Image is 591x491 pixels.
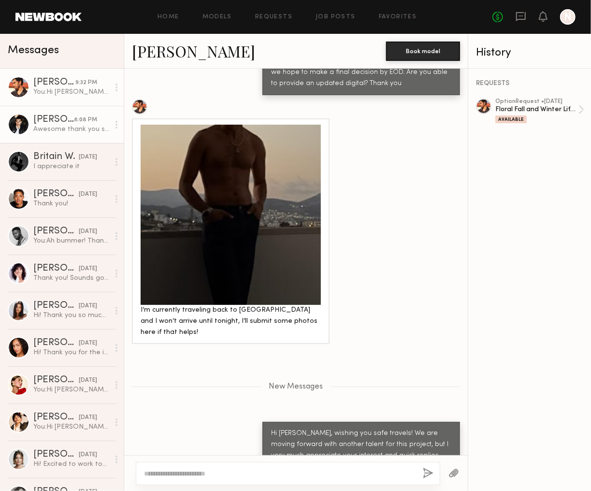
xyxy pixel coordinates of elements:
[33,348,109,357] div: Hi! Thank you for the info. I’m looking forward to it as well. Have a great weekend! :)
[33,311,109,320] div: Hi! Thank you so much, sounds good 😊 xx
[33,125,109,134] div: Awesome thank you so much I really appreciate it! Looking forward to it
[33,450,79,460] div: [PERSON_NAME]
[8,45,59,56] span: Messages
[75,78,97,87] div: 9:32 PM
[79,264,97,274] div: [DATE]
[33,236,109,245] div: You: Ah bummer! Thank you so much for the quick reply. We are trying to fill a last minute gap, a...
[141,305,321,338] div: I’m currently traveling back to [GEOGRAPHIC_DATA] and I won’t arrive until tonight, I’ll submit s...
[33,301,79,311] div: [PERSON_NAME]
[33,375,79,385] div: [PERSON_NAME]
[316,14,356,20] a: Job Posts
[33,189,79,199] div: [PERSON_NAME]
[476,80,584,87] div: REQUESTS
[79,376,97,385] div: [DATE]
[33,422,109,432] div: You: Hi [PERSON_NAME], thank you for getting back to us! We completely understand and respect you...
[33,227,79,236] div: [PERSON_NAME]
[132,41,255,61] a: [PERSON_NAME]
[495,99,578,105] div: option Request • [DATE]
[33,152,79,162] div: Britain W.
[33,338,79,348] div: [PERSON_NAME]
[33,162,109,171] div: I appreciate it
[560,9,576,25] a: N
[33,78,75,87] div: [PERSON_NAME]
[255,14,292,20] a: Requests
[495,105,578,114] div: Floral Fall and Winter Lifestyle Campaign 2025
[495,116,527,123] div: Available
[33,264,79,274] div: [PERSON_NAME]
[386,46,460,55] a: Book model
[79,413,97,422] div: [DATE]
[79,153,97,162] div: [DATE]
[33,87,109,97] div: You: Hi [PERSON_NAME], wishing you safe travels! We are moving forward with another talent for th...
[33,385,109,394] div: You: Hi [PERSON_NAME]! Looking forward to having you as part of our campaign next week. I am stil...
[33,199,109,208] div: Thank you!
[269,383,323,391] span: New Messages
[495,99,584,123] a: optionRequest •[DATE]Floral Fall and Winter Lifestyle Campaign 2025Available
[79,302,97,311] div: [DATE]
[158,14,179,20] a: Home
[33,274,109,283] div: Thank you! Sounds good, Looking forward to it 🌞
[74,116,97,125] div: 8:08 PM
[33,413,79,422] div: [PERSON_NAME]
[379,14,417,20] a: Favorites
[202,14,232,20] a: Models
[79,450,97,460] div: [DATE]
[476,47,584,58] div: History
[79,339,97,348] div: [DATE]
[33,115,74,125] div: [PERSON_NAME]
[33,460,109,469] div: Hi! Excited to work together soon :).
[386,42,460,61] button: Book model
[79,190,97,199] div: [DATE]
[79,227,97,236] div: [DATE]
